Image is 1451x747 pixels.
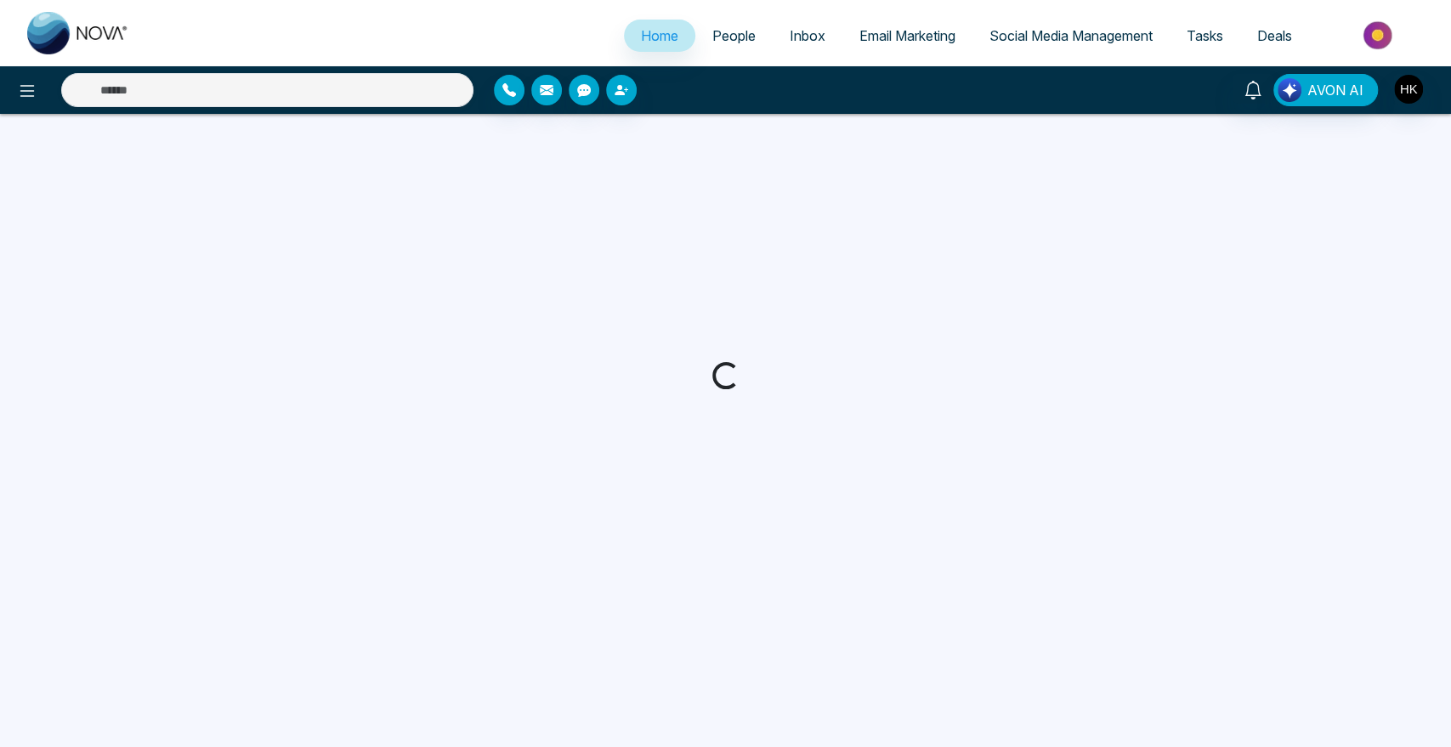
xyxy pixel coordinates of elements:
[989,27,1153,44] span: Social Media Management
[1278,78,1301,102] img: Lead Flow
[773,20,842,52] a: Inbox
[1318,16,1441,54] img: Market-place.gif
[641,27,678,44] span: Home
[790,27,825,44] span: Inbox
[1257,27,1292,44] span: Deals
[1240,20,1309,52] a: Deals
[27,12,129,54] img: Nova CRM Logo
[1187,27,1223,44] span: Tasks
[1394,75,1423,104] img: User Avatar
[624,20,695,52] a: Home
[712,27,756,44] span: People
[972,20,1170,52] a: Social Media Management
[1307,80,1363,100] span: AVON AI
[859,27,955,44] span: Email Marketing
[1273,74,1378,106] button: AVON AI
[1170,20,1240,52] a: Tasks
[695,20,773,52] a: People
[842,20,972,52] a: Email Marketing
